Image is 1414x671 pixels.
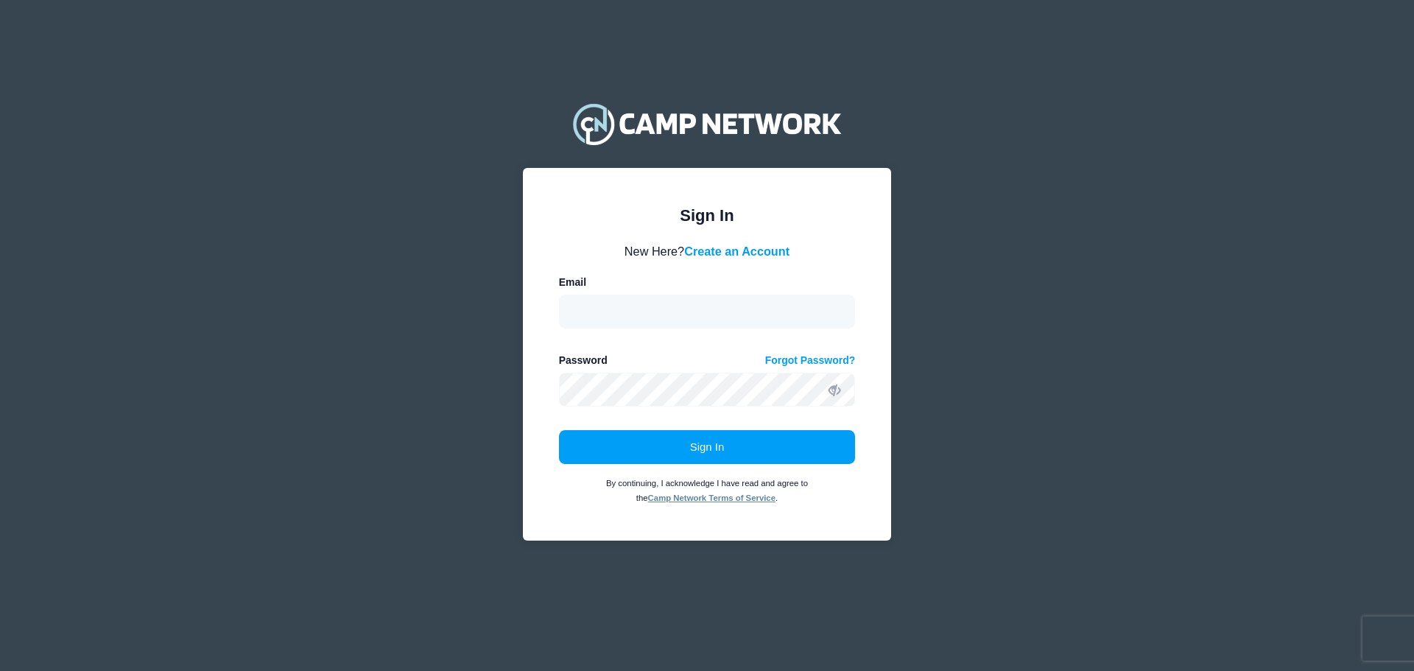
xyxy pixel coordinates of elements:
[765,353,856,368] a: Forgot Password?
[559,353,608,368] label: Password
[684,245,789,258] a: Create an Account
[559,242,856,260] div: New Here?
[566,94,848,153] img: Camp Network
[606,479,808,502] small: By continuing, I acknowledge I have read and agree to the .
[648,493,775,502] a: Camp Network Terms of Service
[559,203,856,228] div: Sign In
[559,430,856,464] button: Sign In
[559,275,586,290] label: Email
